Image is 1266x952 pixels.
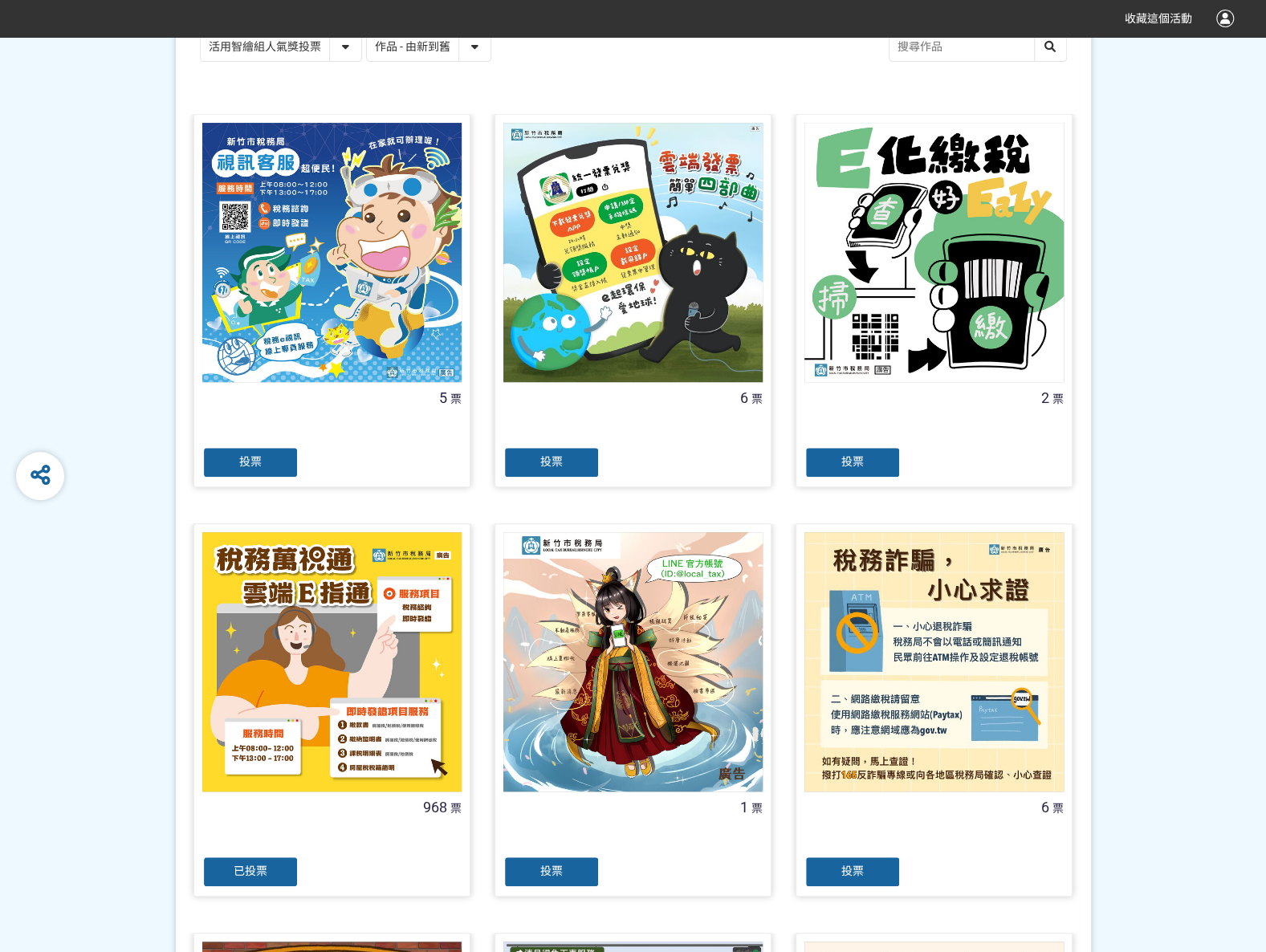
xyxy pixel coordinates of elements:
[495,523,771,897] a: 1票投票
[1052,393,1064,405] span: 票
[751,802,763,815] span: 票
[540,865,563,877] span: 投票
[1052,802,1064,815] span: 票
[889,33,1066,61] input: 搜尋作品
[423,799,447,816] span: 968
[740,389,748,406] span: 6
[234,865,267,877] span: 已投票
[1125,12,1192,25] span: 收藏這個活動
[450,393,462,405] span: 票
[193,523,470,897] a: 968票已投票
[751,393,763,405] span: 票
[1041,389,1049,406] span: 2
[193,114,470,487] a: 5票投票
[450,802,462,815] span: 票
[841,865,864,877] span: 投票
[239,455,262,468] span: 投票
[1041,799,1049,816] span: 6
[841,455,864,468] span: 投票
[495,114,771,487] a: 6票投票
[740,799,748,816] span: 1
[796,523,1073,897] a: 6票投票
[439,389,447,406] span: 5
[796,114,1073,487] a: 2票投票
[540,455,563,468] span: 投票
